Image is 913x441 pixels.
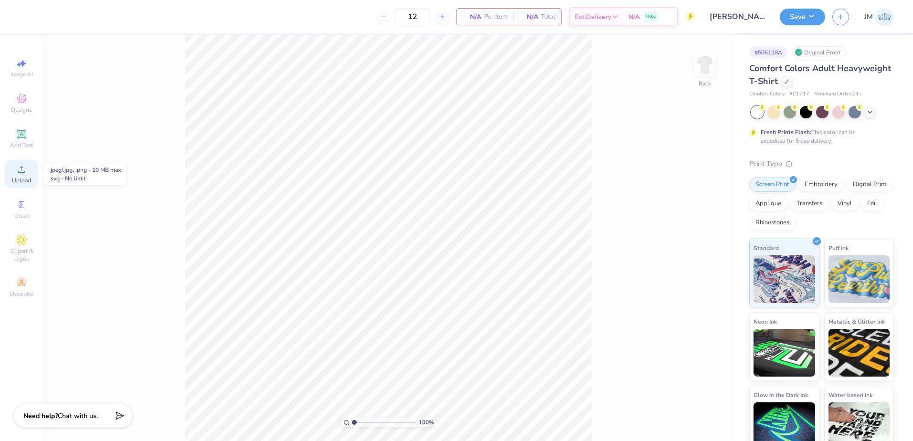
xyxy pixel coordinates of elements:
[761,128,878,145] div: This color can be expedited for 5 day delivery.
[394,8,431,25] input: – –
[10,141,33,149] span: Add Text
[780,9,825,25] button: Save
[749,46,787,58] div: # 506118A
[10,290,33,298] span: Decorate
[864,8,894,26] a: JM
[814,90,862,98] span: Minimum Order: 24 +
[749,90,785,98] span: Comfort Colors
[11,106,32,114] span: Designs
[754,255,815,303] img: Standard
[754,329,815,377] img: Neon Ink
[14,212,29,220] span: Greek
[831,197,858,211] div: Vinyl
[484,12,508,22] span: Per Item
[749,178,796,192] div: Screen Print
[49,166,121,174] div: .jpeg/.jpg, .png - 10 MB max
[754,390,808,400] span: Glow in the Dark Ink
[749,158,894,169] div: Print Type
[11,71,33,78] span: Image AI
[519,12,538,22] span: N/A
[12,177,31,184] span: Upload
[419,418,434,427] span: 100 %
[861,197,883,211] div: Foil
[761,128,811,136] strong: Fresh Prints Flash:
[828,390,872,400] span: Water based Ink
[628,12,640,22] span: N/A
[798,178,844,192] div: Embroidery
[754,243,779,253] span: Standard
[702,7,773,26] input: Untitled Design
[5,247,38,262] span: Clipart & logos
[58,411,98,420] span: Chat with us.
[789,90,809,98] span: # C1717
[754,316,777,326] span: Neon Ink
[847,178,893,192] div: Digital Print
[699,79,711,88] div: Back
[646,13,656,20] span: FREE
[575,12,611,22] span: Est. Delivery
[828,316,885,326] span: Metallic & Glitter Ink
[749,216,796,230] div: Rhinestones
[790,197,828,211] div: Transfers
[828,329,890,377] img: Metallic & Glitter Ink
[828,243,849,253] span: Puff Ink
[875,8,894,26] img: Joshua Malaki
[462,12,481,22] span: N/A
[749,63,891,87] span: Comfort Colors Adult Heavyweight T-Shirt
[541,12,555,22] span: Total
[792,46,846,58] div: Original Proof
[23,411,58,420] strong: Need help?
[749,197,787,211] div: Applique
[864,11,873,22] span: JM
[49,174,121,183] div: .svg - No limit
[828,255,890,303] img: Puff Ink
[695,55,714,74] img: Back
